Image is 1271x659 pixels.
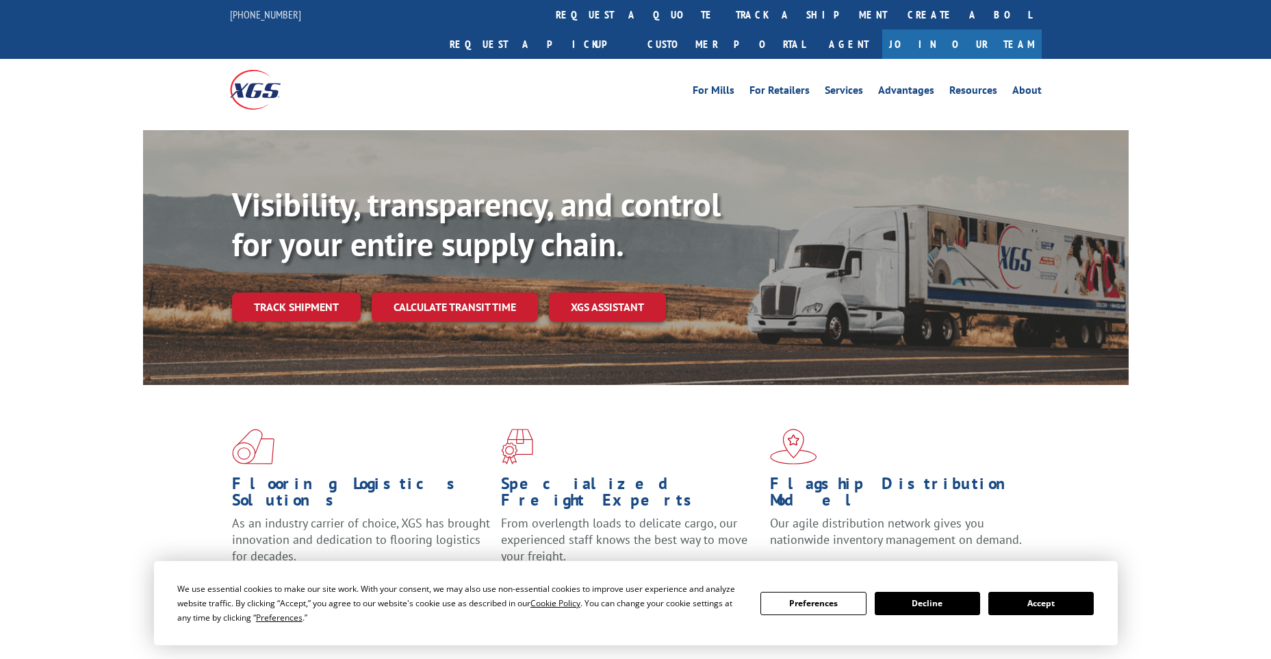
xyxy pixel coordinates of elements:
[230,8,301,21] a: [PHONE_NUMBER]
[549,293,666,322] a: XGS ASSISTANT
[530,597,580,609] span: Cookie Policy
[770,560,940,576] a: Learn More >
[749,85,810,100] a: For Retailers
[232,183,721,265] b: Visibility, transparency, and control for your entire supply chain.
[232,515,490,564] span: As an industry carrier of choice, XGS has brought innovation and dedication to flooring logistics...
[882,29,1042,59] a: Join Our Team
[439,29,637,59] a: Request a pickup
[1012,85,1042,100] a: About
[760,592,866,615] button: Preferences
[875,592,980,615] button: Decline
[949,85,997,100] a: Resources
[501,515,760,576] p: From overlength loads to delicate cargo, our experienced staff knows the best way to move your fr...
[232,475,491,515] h1: Flooring Logistics Solutions
[815,29,882,59] a: Agent
[232,293,361,321] a: Track shipment
[177,582,744,625] div: We use essential cookies to make our site work. With your consent, we may also use non-essential ...
[988,592,1094,615] button: Accept
[770,475,1029,515] h1: Flagship Distribution Model
[256,612,303,623] span: Preferences
[770,515,1022,547] span: Our agile distribution network gives you nationwide inventory management on demand.
[501,429,533,464] img: xgs-icon-focused-on-flooring-red
[825,85,863,100] a: Services
[232,429,274,464] img: xgs-icon-total-supply-chain-intelligence-red
[637,29,815,59] a: Customer Portal
[770,429,817,464] img: xgs-icon-flagship-distribution-model-red
[154,561,1118,645] div: Cookie Consent Prompt
[693,85,734,100] a: For Mills
[501,475,760,515] h1: Specialized Freight Experts
[878,85,934,100] a: Advantages
[372,293,538,322] a: Calculate transit time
